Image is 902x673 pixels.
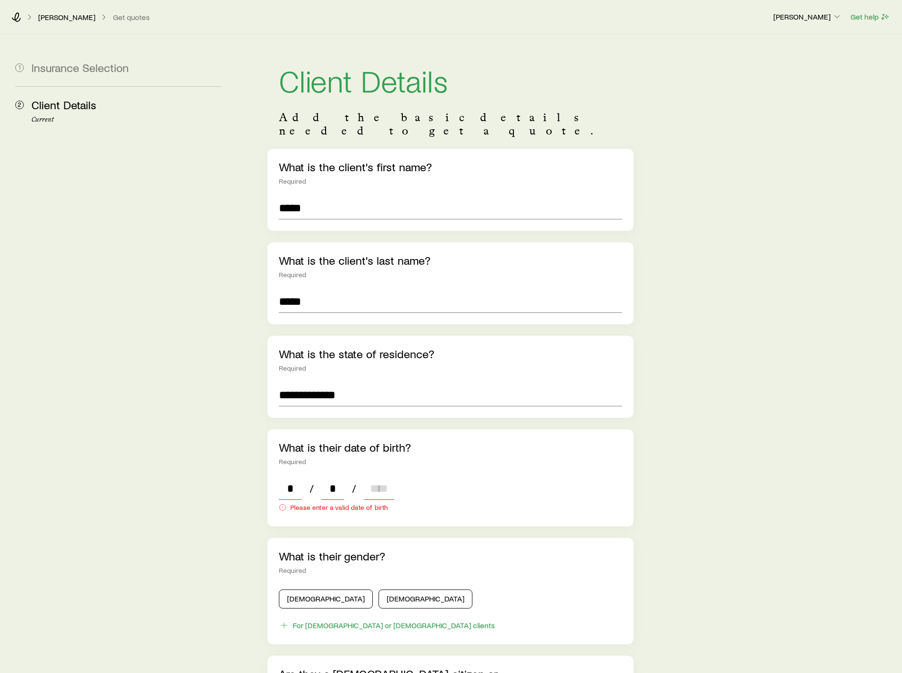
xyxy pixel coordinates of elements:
h1: Client Details [279,65,622,95]
div: Required [279,271,622,279]
div: Required [279,458,622,466]
p: What is the client's first name? [279,160,622,174]
p: What is their gender? [279,549,622,563]
span: Insurance Selection [31,61,129,74]
p: What is the client's last name? [279,254,622,267]
button: Get quotes [113,13,150,22]
div: Required [279,177,622,185]
p: [PERSON_NAME] [773,12,842,21]
span: Client Details [31,98,96,112]
button: [DEMOGRAPHIC_DATA] [279,590,373,609]
div: For [DEMOGRAPHIC_DATA] or [DEMOGRAPHIC_DATA] clients [293,621,495,630]
p: What is their date of birth? [279,441,622,454]
button: Get help [850,11,891,22]
div: Required [279,364,622,372]
p: What is the state of residence? [279,347,622,361]
button: For [DEMOGRAPHIC_DATA] or [DEMOGRAPHIC_DATA] clients [279,620,495,631]
span: / [348,482,360,495]
button: [DEMOGRAPHIC_DATA] [379,590,472,609]
span: 1 [15,63,24,72]
div: Required [279,567,622,574]
p: Current [31,116,222,124]
p: [PERSON_NAME] [38,12,95,22]
div: Please enter a valid date of birth [279,504,622,511]
p: Add the basic details needed to get a quote. [279,111,622,137]
button: [PERSON_NAME] [773,11,842,23]
span: 2 [15,101,24,109]
span: / [306,482,318,495]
